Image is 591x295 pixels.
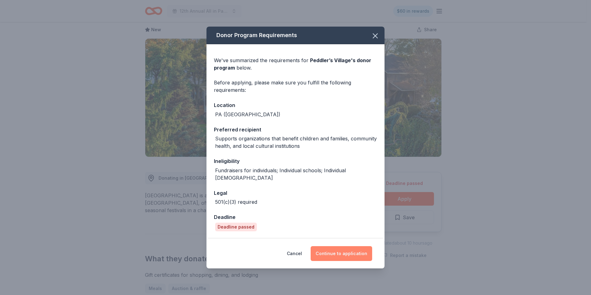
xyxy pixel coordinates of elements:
[206,27,385,44] div: Donor Program Requirements
[287,246,302,261] button: Cancel
[214,213,377,221] div: Deadline
[214,57,377,71] div: We've summarized the requirements for below.
[215,167,377,182] div: Fundraisers for individuals; Individual schools; Individual [DEMOGRAPHIC_DATA]
[215,198,257,206] div: 501(c)(3) required
[215,223,257,231] div: Deadline passed
[214,79,377,94] div: Before applying, please make sure you fulfill the following requirements:
[311,246,372,261] button: Continue to application
[214,157,377,165] div: Ineligibility
[215,111,280,118] div: PA ([GEOGRAPHIC_DATA])
[214,101,377,109] div: Location
[214,189,377,197] div: Legal
[214,126,377,134] div: Preferred recipient
[215,135,377,150] div: Supports organizations that benefit children and families, community health, and local cultural i...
